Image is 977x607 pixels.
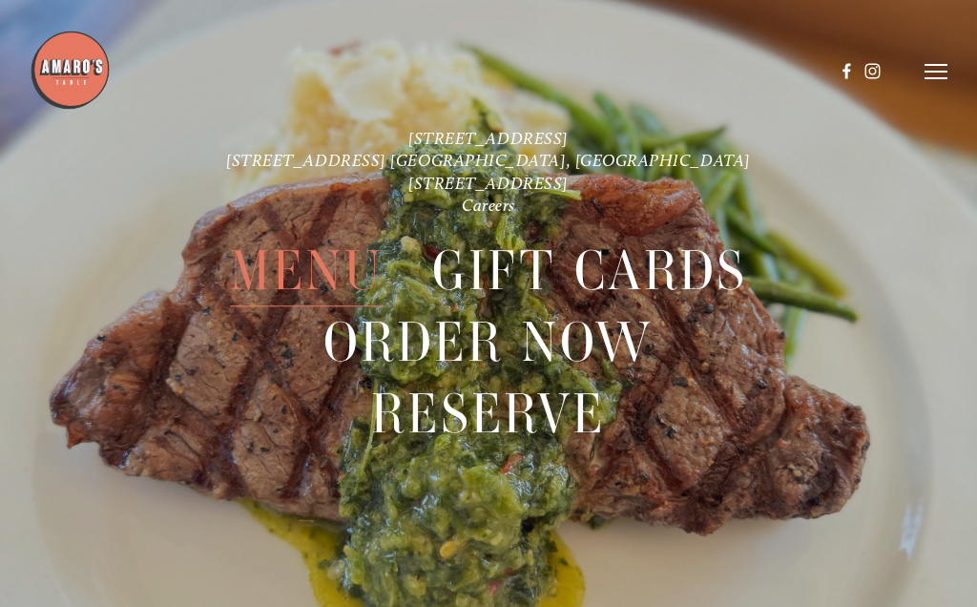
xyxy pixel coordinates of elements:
[408,173,569,193] a: [STREET_ADDRESS]
[226,151,751,171] a: [STREET_ADDRESS] [GEOGRAPHIC_DATA], [GEOGRAPHIC_DATA]
[462,196,515,216] a: Careers
[323,307,654,377] a: Order Now
[371,379,606,449] a: Reserve
[30,30,111,111] img: Amaro's Table
[371,379,606,450] span: Reserve
[432,236,747,306] span: Gift Cards
[230,236,385,305] a: Menu
[432,236,747,305] a: Gift Cards
[323,307,654,378] span: Order Now
[230,236,385,306] span: Menu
